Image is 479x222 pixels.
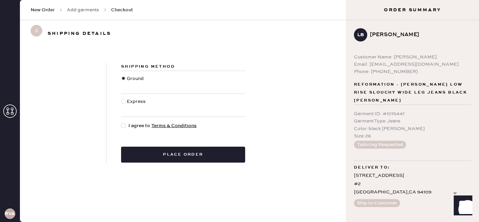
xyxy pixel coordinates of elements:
div: [STREET_ADDRESS] #2 [GEOGRAPHIC_DATA] , CA 94109 [354,172,471,197]
h3: Shipping details [48,28,111,39]
span: Checkout [111,7,133,13]
iframe: Front Chat [447,192,476,221]
div: [PERSON_NAME] [370,31,466,39]
div: Garment Type : Jeans [354,117,471,125]
span: I agree to [128,122,197,129]
h3: Order Summary [346,7,479,13]
div: Customer Name: [PERSON_NAME] [354,53,471,61]
h3: LB [357,33,364,37]
span: Reformation - [PERSON_NAME] Low Rise Slouchy Wide Leg Jeans black [PERSON_NAME] [354,81,471,105]
span: Shipping Method [121,64,175,69]
span: Deliver to: [354,164,390,172]
h3: RVA [5,211,15,216]
div: Phone: [PHONE_NUMBER] [354,68,471,75]
button: Tailoring Requested [354,141,406,149]
div: Express [127,98,147,112]
div: Email: [EMAIL_ADDRESS][DOMAIN_NAME] [354,61,471,68]
a: Terms & Conditions [151,123,197,129]
div: Garment ID : # 1015441 [354,110,471,117]
span: 3 [31,25,42,37]
span: New Order [31,7,55,13]
button: Place order [121,147,245,163]
button: Ship to Customer [354,199,400,207]
div: Ground [127,75,145,90]
div: Size : 26 [354,132,471,140]
div: Color : black [PERSON_NAME] [354,125,471,132]
a: Add garments [67,7,99,13]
